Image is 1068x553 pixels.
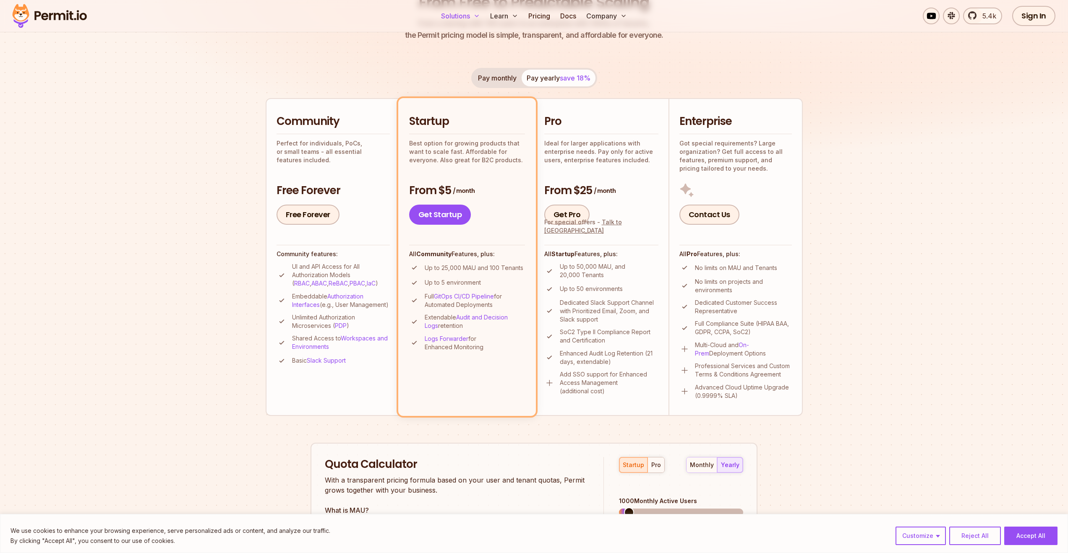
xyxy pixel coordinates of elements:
button: Customize [896,527,946,545]
h2: Pro [544,114,658,129]
strong: Community [416,250,452,257]
p: Multi-Cloud and Deployment Options [695,341,792,358]
p: No limits on projects and environments [695,278,792,294]
p: Perfect for individuals, PoCs, or small teams - all essential features included. [277,139,390,164]
button: Learn [487,8,522,24]
h2: Quota Calculator [325,457,588,472]
a: ReBAC [329,280,348,287]
p: Up to 50 environments [560,285,623,293]
h3: What is MAU? [325,505,588,515]
a: Docs [557,8,580,24]
p: By clicking "Accept All", you consent to our use of cookies. [10,536,330,546]
p: Dedicated Customer Success Representative [695,299,792,315]
p: Unlimited Authorization Microservices ( ) [292,313,390,330]
a: Pricing [525,8,554,24]
div: monthly [690,461,714,469]
p: Best option for growing products that want to scale fast. Affordable for everyone. Also great for... [409,139,525,164]
a: PBAC [350,280,365,287]
p: SoC2 Type II Compliance Report and Certification [560,328,658,345]
a: RBAC [294,280,310,287]
span: 5.4k [977,11,996,21]
p: Dedicated Slack Support Channel with Prioritized Email, Zoom, and Slack support [560,299,658,324]
a: Contact Us [679,205,739,225]
p: Basic [292,356,346,365]
div: For special offers - [544,218,658,235]
h4: All Features, plus: [544,250,658,258]
img: Permit logo [8,2,91,30]
p: Up to 25,000 MAU and 100 Tenants [425,264,523,272]
p: We use cookies to enhance your browsing experience, serve personalized ads or content, and analyz... [10,526,330,536]
a: Audit and Decision Logs [425,314,508,329]
p: Got special requirements? Large organization? Get full access to all features, premium support, a... [679,139,792,173]
a: Authorization Interfaces [292,293,363,308]
div: 1000 Monthly Active Users [619,497,743,505]
p: Enhanced Audit Log Retention (21 days, extendable) [560,349,658,366]
a: Logs Forwarder [425,335,468,342]
p: No limits on MAU and Tenants [695,264,777,272]
h2: Enterprise [679,114,792,129]
a: Get Pro [544,205,590,225]
h3: From $25 [544,183,658,198]
a: PDP [335,322,347,329]
p: Advanced Cloud Uptime Upgrade (0.9999% SLA) [695,383,792,400]
button: Reject All [949,527,1001,545]
p: Extendable retention [425,313,525,330]
h2: Community [277,114,390,129]
p: for Enhanced Monitoring [425,335,525,351]
button: Solutions [438,8,483,24]
a: ABAC [311,280,327,287]
button: Company [583,8,630,24]
p: Full Compliance Suite (HIPAA BAA, GDPR, CCPA, SoC2) [695,319,792,336]
p: Professional Services and Custom Terms & Conditions Agreement [695,362,792,379]
p: Ideal for larger applications with enterprise needs. Pay only for active users, enterprise featur... [544,139,658,164]
p: Shared Access to [292,334,390,351]
span: / month [453,187,475,195]
p: With a transparent pricing formula based on your user and tenant quotas, Permit grows together wi... [325,475,588,495]
a: Sign In [1012,6,1055,26]
h3: From $5 [409,183,525,198]
a: Slack Support [307,357,346,364]
h2: Startup [409,114,525,129]
button: Pay monthly [473,70,522,86]
p: UI and API Access for All Authorization Models ( , , , , ) [292,262,390,288]
strong: Startup [551,250,574,257]
a: On-Prem [695,341,749,357]
p: Up to 50,000 MAU, and 20,000 Tenants [560,262,658,279]
a: IaC [367,280,376,287]
h4: Community features: [277,250,390,258]
span: / month [594,187,616,195]
p: Add SSO support for Enhanced Access Management (additional cost) [560,370,658,395]
a: Get Startup [409,205,471,225]
a: 5.4k [963,8,1002,24]
button: Accept All [1004,527,1058,545]
h4: All Features, plus: [679,250,792,258]
h4: All Features, plus: [409,250,525,258]
div: pro [651,461,661,469]
strong: Pro [687,250,697,257]
a: GitOps CI/CD Pipeline [434,293,494,300]
h3: Free Forever [277,183,390,198]
p: Up to 5 environment [425,278,481,287]
p: Embeddable (e.g., User Management) [292,292,390,309]
p: Full for Automated Deployments [425,292,525,309]
a: Free Forever [277,205,339,225]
